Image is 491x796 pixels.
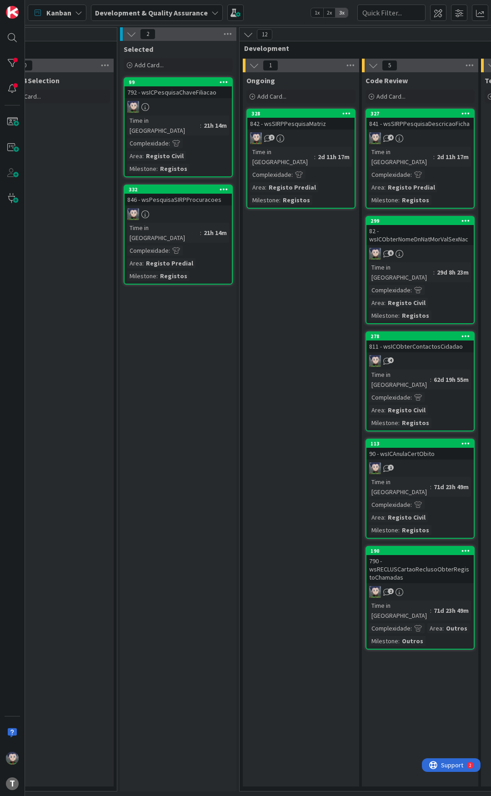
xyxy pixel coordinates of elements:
span: : [398,418,400,428]
div: LS [125,101,232,113]
div: Complexidade [369,285,411,295]
span: Kanban [46,7,71,18]
span: : [411,392,412,402]
div: Time in [GEOGRAPHIC_DATA] [250,147,314,167]
span: : [169,138,170,148]
span: : [169,245,170,255]
a: 99792 - wsICPesquisaChaveFiliacaoLSTime in [GEOGRAPHIC_DATA]:21h 14mComplexidade:Area:Registo Civ... [124,77,233,177]
div: Milestone [369,525,398,535]
div: LS [366,248,474,260]
span: Ongoing [246,76,275,85]
span: : [200,120,201,130]
div: Area [369,298,384,308]
img: LS [127,208,139,220]
span: : [156,164,158,174]
div: LS [125,208,232,220]
b: Development & Quality Assurance [95,8,208,17]
div: 2d 11h 17m [435,152,471,162]
div: Complexidade [369,623,411,633]
span: Add Card... [376,92,406,100]
span: : [142,258,144,268]
div: Area [369,512,384,522]
div: Area [250,182,265,192]
img: LS [6,752,19,765]
span: 3x [336,8,348,17]
img: Visit kanbanzone.com [6,6,19,19]
div: 113 [366,440,474,448]
span: Add Card... [257,92,286,100]
div: Complexidade [127,138,169,148]
div: T [6,777,19,790]
span: 2x [323,8,336,17]
div: 792 - wsICPesquisaChaveFiliacao [125,86,232,98]
div: 82 - wsICObterNomeDnNatMorValSexNac [366,225,474,245]
div: 328 [251,110,355,117]
div: 278 [366,332,474,340]
div: 190 [366,547,474,555]
div: Outros [444,623,470,633]
span: : [279,195,281,205]
div: Registo Predial [266,182,318,192]
div: Registos [400,418,431,428]
div: 811 - wsICObterContactosCidadao [366,340,474,352]
span: Support [19,1,41,12]
a: 328842 - wsSIRPPesquisaMatrizLSTime in [GEOGRAPHIC_DATA]:2d 11h 17mComplexidade:Area:Registo Pred... [246,109,356,209]
div: LS [366,586,474,598]
div: 332 [129,186,232,193]
div: 328842 - wsSIRPPesquisaMatriz [247,110,355,130]
span: 1 [263,60,278,71]
span: : [411,170,412,180]
div: 790 - wsRECLUSCartaoReclusoObterRegistoChamadas [366,555,474,583]
div: 846 - wsPesquisaSIRPProcuracoes [125,194,232,205]
div: Registos [400,195,431,205]
div: 29d 8h 23m [435,267,471,277]
div: Time in [GEOGRAPHIC_DATA] [369,370,430,390]
span: Selected [124,45,153,54]
span: : [398,310,400,320]
span: : [142,151,144,161]
div: Time in [GEOGRAPHIC_DATA] [369,262,433,282]
div: Registos [400,525,431,535]
div: Registo Civil [386,298,428,308]
div: Milestone [369,418,398,428]
img: LS [369,355,381,367]
div: Area [369,182,384,192]
div: 299 [366,217,474,225]
span: 2 [140,29,155,40]
div: Registos [281,195,312,205]
span: : [384,298,386,308]
div: 99 [129,79,232,85]
div: 327841 - wsSIRPPesquisaDescricaoFicha [366,110,474,130]
div: Milestone [127,271,156,281]
div: 328 [247,110,355,118]
span: : [411,623,412,633]
span: 4 [388,135,394,140]
div: Registo Predial [144,258,195,268]
div: 842 - wsSIRPPesquisaMatriz [247,118,355,130]
div: Area [427,623,442,633]
div: Complexidade [250,170,291,180]
div: Milestone [369,310,398,320]
a: 327841 - wsSIRPPesquisaDescricaoFichaLSTime in [GEOGRAPHIC_DATA]:2d 11h 17mComplexidade:Area:Regi... [366,109,475,209]
div: 2d 11h 17m [316,152,352,162]
span: : [200,228,201,238]
span: 1 [269,135,275,140]
div: 71d 23h 49m [431,482,471,492]
div: 190790 - wsRECLUSCartaoReclusoObterRegistoChamadas [366,547,474,583]
div: Registo Civil [386,512,428,522]
div: Complexidade [369,392,411,402]
div: Area [127,151,142,161]
div: 332 [125,185,232,194]
span: : [398,636,400,646]
div: Registos [158,271,190,281]
div: Complexidade [127,245,169,255]
span: Ready 4 Selection [1,76,60,85]
div: Milestone [250,195,279,205]
div: Registo Civil [144,151,186,161]
div: 2 [47,4,50,11]
div: Milestone [127,164,156,174]
div: Outros [400,636,426,646]
div: Complexidade [369,500,411,510]
div: Milestone [369,195,398,205]
div: Registos [158,164,190,174]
